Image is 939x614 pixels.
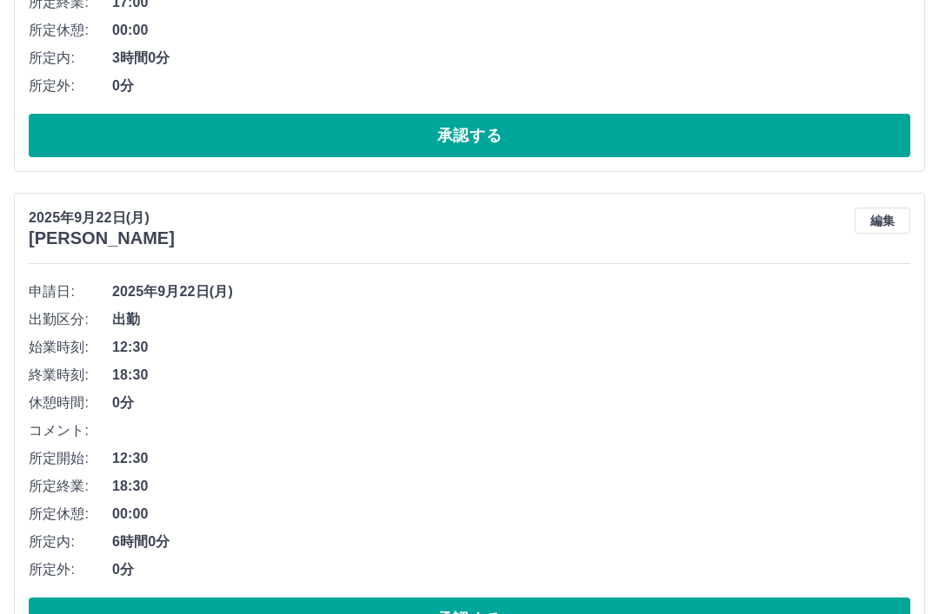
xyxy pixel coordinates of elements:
span: 12:30 [112,337,910,358]
span: 所定開始: [29,448,112,469]
span: 始業時刻: [29,337,112,358]
span: 所定内: [29,48,112,69]
span: 6時間0分 [112,531,910,552]
span: 所定外: [29,76,112,96]
h3: [PERSON_NAME] [29,228,175,248]
span: 終業時刻: [29,365,112,386]
span: 12:30 [112,448,910,469]
span: 所定内: [29,531,112,552]
span: 18:30 [112,476,910,497]
span: 18:30 [112,365,910,386]
span: 休憩時間: [29,393,112,413]
span: コメント: [29,420,112,441]
span: 所定終業: [29,476,112,497]
span: 所定外: [29,559,112,580]
span: 00:00 [112,20,910,41]
span: 所定休憩: [29,20,112,41]
button: 編集 [855,208,910,234]
span: 00:00 [112,504,910,525]
span: 3時間0分 [112,48,910,69]
button: 承認する [29,114,910,157]
span: 0分 [112,559,910,580]
span: 出勤 [112,309,910,330]
span: 所定休憩: [29,504,112,525]
span: 出勤区分: [29,309,112,330]
span: 0分 [112,76,910,96]
p: 2025年9月22日(月) [29,208,175,228]
span: 2025年9月22日(月) [112,281,910,302]
span: 0分 [112,393,910,413]
span: 申請日: [29,281,112,302]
